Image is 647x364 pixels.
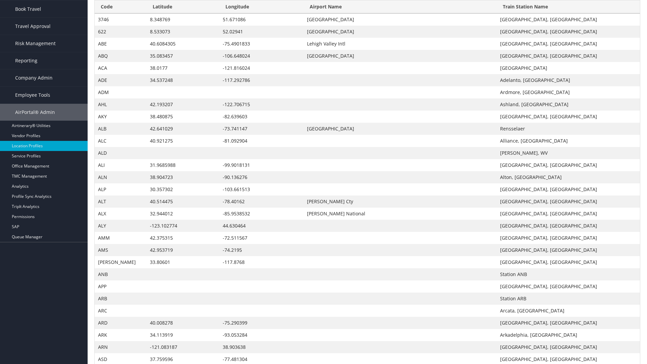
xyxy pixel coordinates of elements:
[497,171,640,183] td: Alton, [GEOGRAPHIC_DATA]
[147,135,220,147] td: 40.921275
[95,208,147,220] td: ALX
[497,329,640,341] td: Arkadelphia, [GEOGRAPHIC_DATA]
[95,305,147,317] td: ARC
[95,256,147,268] td: [PERSON_NAME]
[95,268,147,280] td: ANB
[147,98,220,111] td: 42.193207
[95,341,147,353] td: ARN
[15,69,53,86] span: Company Admin
[304,195,496,208] td: [PERSON_NAME] Cty
[497,98,640,111] td: Ashland, [GEOGRAPHIC_DATA]
[219,38,304,50] td: -75.4901833
[304,0,496,13] th: Airport Name: activate to sort column ascending
[95,135,147,147] td: ALC
[147,74,220,86] td: 34.537248
[95,74,147,86] td: ADE
[95,147,147,159] td: ALD
[95,159,147,171] td: ALI
[497,50,640,62] td: [GEOGRAPHIC_DATA], [GEOGRAPHIC_DATA]
[219,195,304,208] td: -78.40162
[219,135,304,147] td: -81.092904
[219,220,304,232] td: 44.630464
[497,62,640,74] td: [GEOGRAPHIC_DATA]
[219,341,304,353] td: 38.903638
[219,208,304,220] td: -85.9538532
[147,256,220,268] td: 33.80601
[147,232,220,244] td: 42.375315
[304,123,496,135] td: [GEOGRAPHIC_DATA]
[304,38,496,50] td: Lehigh Valley Intl
[497,195,640,208] td: [GEOGRAPHIC_DATA], [GEOGRAPHIC_DATA]
[95,171,147,183] td: ALN
[147,123,220,135] td: 42.641029
[147,111,220,123] td: 38.480875
[219,329,304,341] td: -93.053284
[95,50,147,62] td: ABQ
[497,111,640,123] td: [GEOGRAPHIC_DATA], [GEOGRAPHIC_DATA]
[497,341,640,353] td: [GEOGRAPHIC_DATA], [GEOGRAPHIC_DATA]
[15,35,56,52] span: Risk Management
[219,171,304,183] td: -90.136276
[497,268,640,280] td: Station ANB
[15,87,50,103] span: Employee Tools
[147,329,220,341] td: 34.113919
[497,244,640,256] td: [GEOGRAPHIC_DATA], [GEOGRAPHIC_DATA]
[219,232,304,244] td: -72.511567
[497,293,640,305] td: Station ARB
[304,26,496,38] td: [GEOGRAPHIC_DATA]
[497,256,640,268] td: [GEOGRAPHIC_DATA], [GEOGRAPHIC_DATA]
[304,208,496,220] td: [PERSON_NAME] National
[147,208,220,220] td: 32.944012
[497,135,640,147] td: Alliance, [GEOGRAPHIC_DATA]
[147,50,220,62] td: 35.083457
[95,280,147,293] td: APP
[219,74,304,86] td: -117.292786
[219,62,304,74] td: -121.816024
[219,111,304,123] td: -82.639603
[147,341,220,353] td: -121.083187
[95,220,147,232] td: ALY
[497,123,640,135] td: Rensselaer
[497,147,640,159] td: [PERSON_NAME], WV
[497,159,640,171] td: [GEOGRAPHIC_DATA], [GEOGRAPHIC_DATA]
[219,13,304,26] td: 51.671086
[219,26,304,38] td: 52.02941
[497,74,640,86] td: Adelanto, [GEOGRAPHIC_DATA]
[497,13,640,26] td: [GEOGRAPHIC_DATA], [GEOGRAPHIC_DATA]
[15,104,55,121] span: AirPortal® Admin
[147,0,220,13] th: Latitude: activate to sort column ascending
[95,86,147,98] td: ADM
[95,329,147,341] td: ARK
[147,26,220,38] td: 8.533073
[219,256,304,268] td: -117.8768
[95,293,147,305] td: ARB
[95,26,147,38] td: 622
[147,62,220,74] td: 38.0177
[15,1,41,18] span: Book Travel
[95,183,147,195] td: ALP
[147,38,220,50] td: 40.6084305
[15,52,37,69] span: Reporting
[497,232,640,244] td: [GEOGRAPHIC_DATA], [GEOGRAPHIC_DATA]
[304,13,496,26] td: [GEOGRAPHIC_DATA]
[147,244,220,256] td: 42.953719
[219,50,304,62] td: -106.648024
[219,159,304,171] td: -99.9018131
[147,183,220,195] td: 30.357302
[219,244,304,256] td: -74.2195
[95,232,147,244] td: AMM
[95,244,147,256] td: AMS
[497,183,640,195] td: [GEOGRAPHIC_DATA], [GEOGRAPHIC_DATA]
[95,13,147,26] td: 3746
[95,111,147,123] td: AKY
[497,38,640,50] td: [GEOGRAPHIC_DATA], [GEOGRAPHIC_DATA]
[95,38,147,50] td: ABE
[497,26,640,38] td: [GEOGRAPHIC_DATA], [GEOGRAPHIC_DATA]
[497,317,640,329] td: [GEOGRAPHIC_DATA], [GEOGRAPHIC_DATA]
[497,208,640,220] td: [GEOGRAPHIC_DATA], [GEOGRAPHIC_DATA]
[497,305,640,317] td: Arcata, [GEOGRAPHIC_DATA]
[147,171,220,183] td: 38.904723
[95,0,147,13] th: Code: activate to sort column descending
[95,98,147,111] td: AHL
[147,317,220,329] td: 40.008278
